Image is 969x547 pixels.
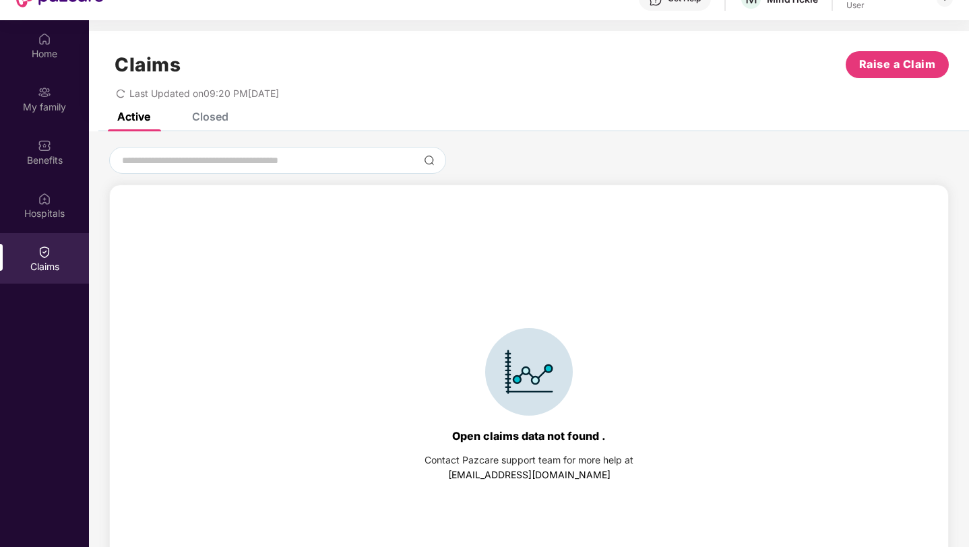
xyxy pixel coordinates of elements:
[448,469,611,480] a: [EMAIL_ADDRESS][DOMAIN_NAME]
[452,429,606,443] div: Open claims data not found .
[116,88,125,99] span: redo
[38,192,51,205] img: svg+xml;base64,PHN2ZyBpZD0iSG9zcGl0YWxzIiB4bWxucz0iaHR0cDovL3d3dy53My5vcmcvMjAwMC9zdmciIHdpZHRoPS...
[485,328,573,416] img: svg+xml;base64,PHN2ZyBpZD0iSWNvbl9DbGFpbSIgZGF0YS1uYW1lPSJJY29uIENsYWltIiB4bWxucz0iaHR0cDovL3d3dy...
[192,110,228,123] div: Closed
[38,32,51,46] img: svg+xml;base64,PHN2ZyBpZD0iSG9tZSIgeG1sbnM9Imh0dHA6Ly93d3cudzMub3JnLzIwMDAvc3ZnIiB3aWR0aD0iMjAiIG...
[38,245,51,259] img: svg+xml;base64,PHN2ZyBpZD0iQ2xhaW0iIHhtbG5zPSJodHRwOi8vd3d3LnczLm9yZy8yMDAwL3N2ZyIgd2lkdGg9IjIwIi...
[38,139,51,152] img: svg+xml;base64,PHN2ZyBpZD0iQmVuZWZpdHMiIHhtbG5zPSJodHRwOi8vd3d3LnczLm9yZy8yMDAwL3N2ZyIgd2lkdGg9Ij...
[846,51,949,78] button: Raise a Claim
[115,53,181,76] h1: Claims
[424,155,435,166] img: svg+xml;base64,PHN2ZyBpZD0iU2VhcmNoLTMyeDMyIiB4bWxucz0iaHR0cDovL3d3dy53My5vcmcvMjAwMC9zdmciIHdpZH...
[859,56,936,73] span: Raise a Claim
[117,110,150,123] div: Active
[38,86,51,99] img: svg+xml;base64,PHN2ZyB3aWR0aD0iMjAiIGhlaWdodD0iMjAiIHZpZXdCb3g9IjAgMCAyMCAyMCIgZmlsbD0ibm9uZSIgeG...
[129,88,279,99] span: Last Updated on 09:20 PM[DATE]
[425,453,633,468] div: Contact Pazcare support team for more help at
